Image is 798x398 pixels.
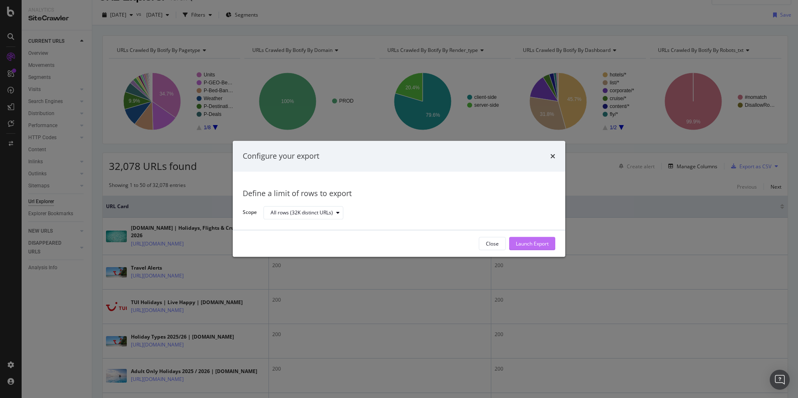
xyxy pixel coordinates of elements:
label: Scope [243,209,257,218]
button: Close [479,237,506,251]
button: Launch Export [509,237,555,251]
div: Configure your export [243,151,319,162]
div: Define a limit of rows to export [243,188,555,199]
div: Close [486,240,499,247]
button: All rows (32K distinct URLs) [264,206,343,219]
div: All rows (32K distinct URLs) [271,210,333,215]
div: Open Intercom Messenger [770,370,790,390]
div: modal [233,141,565,257]
div: Launch Export [516,240,549,247]
div: times [550,151,555,162]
